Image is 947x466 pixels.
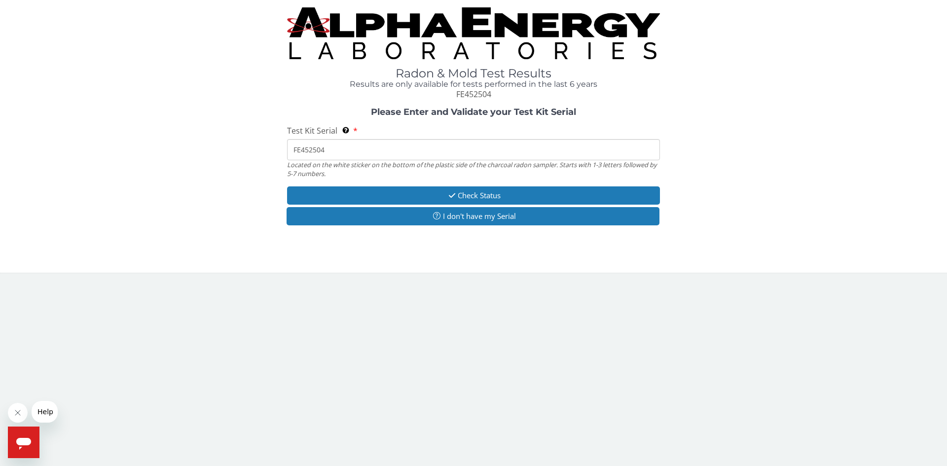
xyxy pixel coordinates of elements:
button: Check Status [287,186,660,205]
div: Located on the white sticker on the bottom of the plastic side of the charcoal radon sampler. Sta... [287,160,660,179]
span: Test Kit Serial [287,125,337,136]
h1: Radon & Mold Test Results [287,67,660,80]
span: FE452504 [456,89,491,100]
strong: Please Enter and Validate your Test Kit Serial [371,107,576,117]
iframe: Close message [8,403,28,423]
h4: Results are only available for tests performed in the last 6 years [287,80,660,89]
iframe: Message from company [32,401,58,423]
img: TightCrop.jpg [287,7,660,59]
button: I don't have my Serial [287,207,659,225]
iframe: Button to launch messaging window [8,427,39,458]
